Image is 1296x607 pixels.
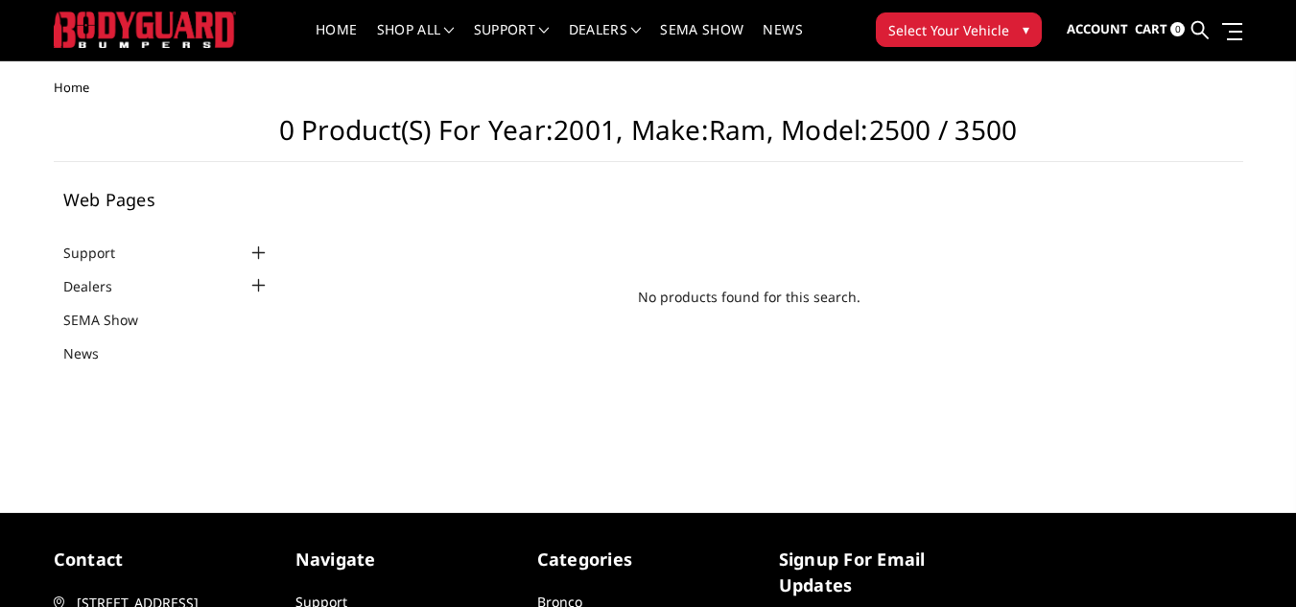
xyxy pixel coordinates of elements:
span: Account [1067,20,1128,37]
a: Home [316,23,357,60]
button: Select Your Vehicle [876,12,1042,47]
a: News [63,343,123,363]
a: shop all [377,23,455,60]
a: SEMA Show [63,310,162,330]
h5: Categories [537,547,760,572]
h5: contact [54,547,276,572]
a: Dealers [63,276,136,296]
span: ▾ [1023,19,1029,39]
a: Cart 0 [1135,4,1185,56]
a: Dealers [569,23,642,60]
h5: Web Pages [63,191,271,208]
a: News [763,23,802,60]
span: Home [54,79,89,96]
span: Select Your Vehicle [888,20,1009,40]
a: Account [1067,4,1128,56]
h5: Navigate [295,547,518,572]
a: Support [63,243,139,263]
span: No products found for this search. [289,287,1210,307]
span: Cart [1135,20,1167,37]
h1: 0 Product(s) for Year:2001, Make:Ram, Model:2500 / 3500 [54,114,1243,162]
span: 0 [1170,22,1185,36]
a: Support [474,23,550,60]
a: SEMA Show [660,23,743,60]
h5: signup for email updates [779,547,1001,598]
img: BODYGUARD BUMPERS [54,12,236,47]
